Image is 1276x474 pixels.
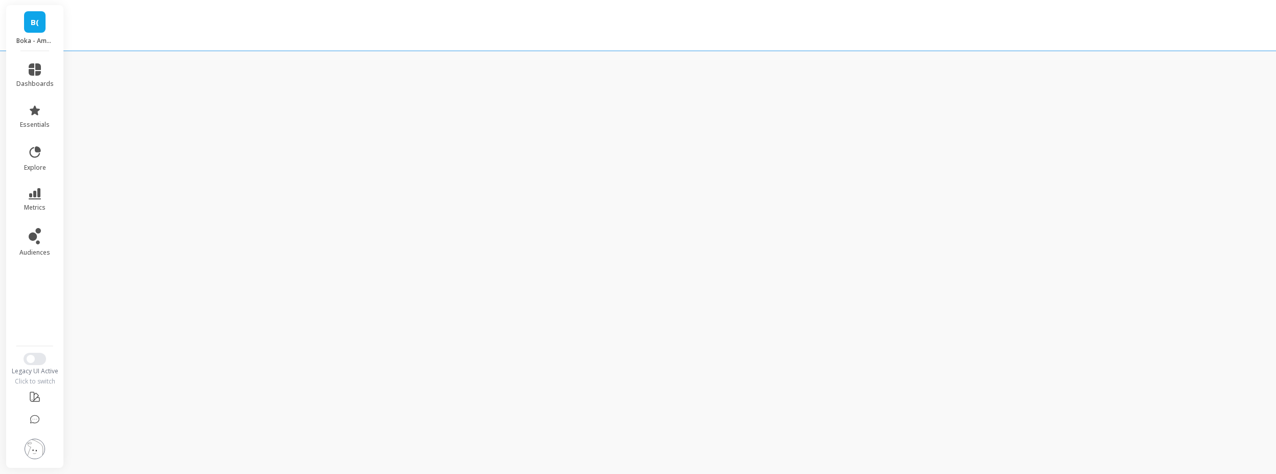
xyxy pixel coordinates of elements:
div: Click to switch [6,377,64,386]
span: dashboards [16,80,54,88]
span: B( [31,16,39,28]
div: Legacy UI Active [6,367,64,375]
span: metrics [24,204,46,212]
button: Switch to New UI [24,353,46,365]
span: audiences [19,249,50,257]
span: essentials [20,121,50,129]
img: profile picture [25,439,45,459]
p: Boka - Amazon (Essor) [16,37,54,45]
span: explore [24,164,46,172]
